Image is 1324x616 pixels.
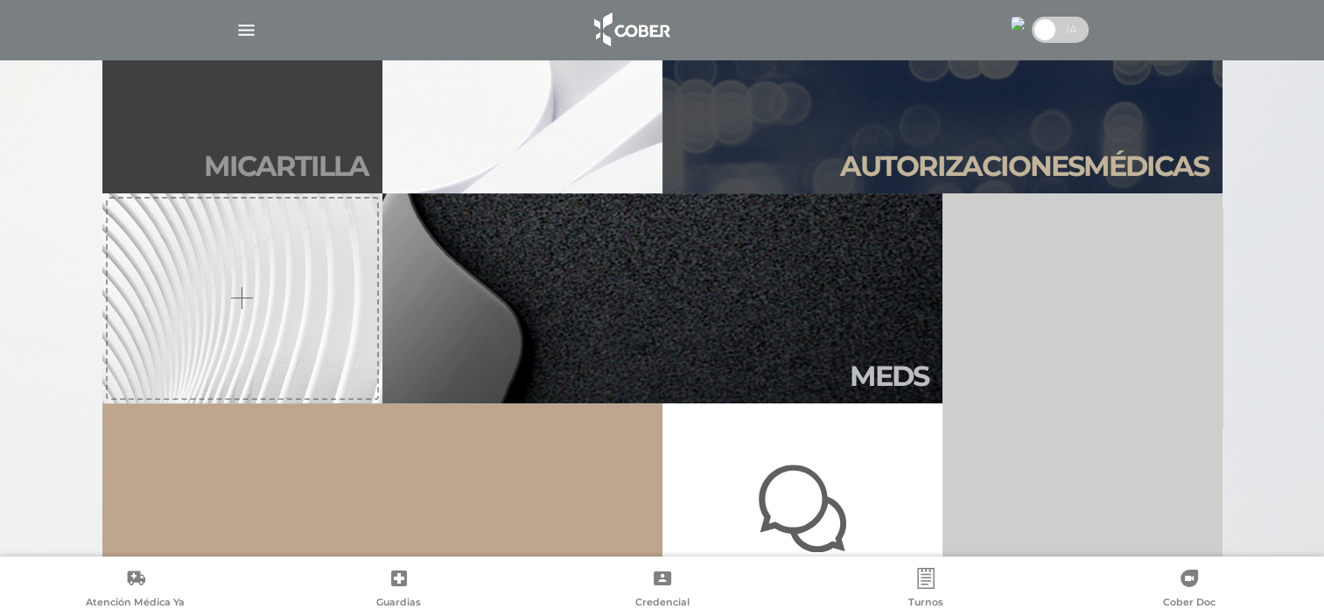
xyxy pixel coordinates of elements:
a: Turnos [794,568,1057,612]
span: Turnos [908,596,943,612]
span: Guardias [376,596,421,612]
h2: Mi car tilla [204,150,368,183]
a: Guardias [267,568,530,612]
img: logo_cober_home-white.png [585,9,676,51]
img: Cober_menu-lines-white.svg [235,19,257,41]
a: Credencial [530,568,794,612]
a: Meds [382,193,942,403]
a: Atención Médica Ya [4,568,267,612]
span: Atención Médica Ya [86,596,185,612]
a: Reintegros [942,193,1222,613]
h2: Autori zaciones médicas [840,150,1208,183]
span: Cober Doc [1163,596,1215,612]
span: Credencial [635,596,690,612]
h2: Meds [850,360,928,393]
img: 24613 [1011,17,1025,31]
a: Mis vacunas [102,403,662,613]
a: Cober Doc [1057,568,1320,612]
